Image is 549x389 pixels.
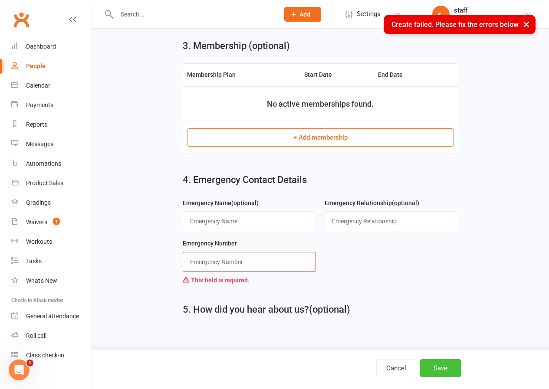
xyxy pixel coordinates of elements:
[454,7,505,14] div: staff .
[183,175,458,185] h2: 4. Emergency Contact Details
[26,332,46,339] div: Roll call
[11,154,92,173] a: Automations
[183,252,316,272] input: Emergency Number
[26,62,46,69] div: People
[26,141,53,147] div: Messages
[53,218,60,225] span: 1
[26,82,50,89] div: Calendar
[309,304,350,315] span: (optional)
[183,304,458,315] h2: 5. How did you hear about us?
[11,134,92,154] a: Messages
[26,238,52,245] div: Workouts
[183,272,316,288] div: This field is required.
[420,359,461,377] button: Save
[299,11,310,18] span: Add
[26,43,56,50] div: Dashboard
[374,64,442,86] th: End Date
[26,360,33,366] span: 1
[231,199,259,206] spang: (optional)
[11,95,92,115] a: Payments
[187,128,454,147] button: + Add membership
[114,8,273,20] input: Search...
[183,41,290,51] h2: 3. Membership (optional)
[325,211,458,231] input: Emergency Relationship
[376,359,416,377] button: Cancel
[11,271,92,291] a: What's New
[11,56,92,76] a: People
[11,326,92,346] a: Roll call
[26,313,79,320] div: General attendance
[183,198,259,208] label: Emergency Name
[26,199,51,206] div: Gradings
[300,64,374,86] th: Start Date
[26,160,61,167] div: Automations
[183,239,237,248] label: Emergency Number
[183,86,458,121] td: No active memberships found.
[26,121,47,128] div: Reports
[10,9,32,30] a: Clubworx
[325,198,419,208] label: Emergency Relationship
[26,101,53,108] div: Payments
[26,277,57,284] div: What's New
[519,15,534,33] button: ×
[11,232,92,252] a: Workouts
[11,173,92,193] a: Product Sales
[26,258,42,265] div: Tasks
[392,199,419,206] spang: (optional)
[432,6,450,23] div: s.
[26,219,47,226] div: Waivers
[357,4,381,24] span: Settings
[11,212,92,232] a: Waivers 1
[454,14,505,22] div: Kung Fu Southside
[11,76,92,95] a: Calendar
[284,7,321,22] button: Add
[26,180,63,186] div: Product Sales
[384,15,536,34] div: Create failed. Please fix the errors below
[9,360,30,380] iframe: Intercom live chat
[11,193,92,212] a: Gradings
[183,64,300,86] th: Membership Plan
[11,115,92,134] a: Reports
[11,307,92,326] a: General attendance kiosk mode
[11,346,92,365] a: Class kiosk mode
[11,252,92,271] a: Tasks
[26,352,64,359] div: Class check-in
[11,37,92,56] a: Dashboard
[183,211,316,231] input: Emergency Name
